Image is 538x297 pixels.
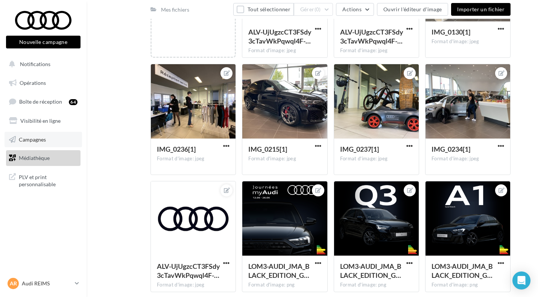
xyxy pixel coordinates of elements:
span: ALV-UjUgzcCT3FSdy3cTavWkPqwql4F-uCnu1nHIAXbfsfQbFkj9f2uQ [340,28,403,45]
button: Notifications [5,56,79,72]
a: Opérations [5,75,82,91]
div: Format d'image: png [248,282,321,288]
a: Médiathèque [5,150,82,166]
span: IMG_0236[1] [157,145,196,153]
span: Médiathèque [19,155,50,161]
span: IMG_0215[1] [248,145,287,153]
div: Format d'image: jpeg [340,47,413,54]
span: IMG_0237[1] [340,145,379,153]
span: ALV-UjUgzcCT3FSdy3cTavWkPqwql4F-uCnu1nHIAXbfsfQbFkj9f2uQ [157,262,220,279]
span: Actions [342,6,361,12]
span: Visibilité en ligne [20,118,61,124]
div: Mes fichiers [161,6,189,14]
a: AR Audi REIMS [6,276,81,291]
span: IMG_0234[1] [432,145,470,153]
button: Actions [336,3,374,16]
a: Campagnes [5,132,82,148]
p: Audi REIMS [22,280,72,287]
div: Open Intercom Messenger [512,271,530,289]
button: Nouvelle campagne [6,36,81,48]
div: Format d'image: jpeg [340,155,413,162]
span: Importer un fichier [457,6,505,12]
span: LOM3-AUDI_JMA_BLACK_EDITION_GAMME_CARROUSEL_1 [248,262,310,279]
div: Format d'image: jpeg [157,155,229,162]
a: PLV et print personnalisable [5,169,82,191]
span: LOM3-AUDI_JMA_BLACK_EDITION_GAMME_CARROUSEL_2 [432,262,493,279]
div: Format d'image: png [340,282,413,288]
a: Boîte de réception64 [5,93,82,110]
div: 64 [69,99,78,105]
div: Format d'image: jpeg [157,282,229,288]
span: PLV et print personnalisable [19,172,78,188]
div: Format d'image: jpeg [248,47,321,54]
div: Format d'image: png [432,282,504,288]
span: LOM3-AUDI_JMA_BLACK_EDITION_GAMME_CARROUSEL_4 [340,262,401,279]
button: Gérer(0) [294,3,333,16]
span: IMG_0130[1] [432,28,470,36]
button: Ouvrir l'éditeur d'image [377,3,448,16]
div: Format d'image: jpeg [248,155,321,162]
div: Format d'image: jpeg [432,38,504,45]
span: (0) [315,6,321,12]
span: ALV-UjUgzcCT3FSdy3cTavWkPqwql4F-uCnu1nHIAXbfsfQbFkj9f2uQ [248,28,312,45]
span: Boîte de réception [19,98,62,105]
div: Format d'image: jpeg [432,155,504,162]
a: Visibilité en ligne [5,113,82,129]
span: AR [10,280,17,287]
button: Tout sélectionner [233,3,293,16]
span: Opérations [20,80,46,86]
button: Importer un fichier [451,3,511,16]
span: Campagnes [19,136,46,142]
span: Notifications [20,61,50,67]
